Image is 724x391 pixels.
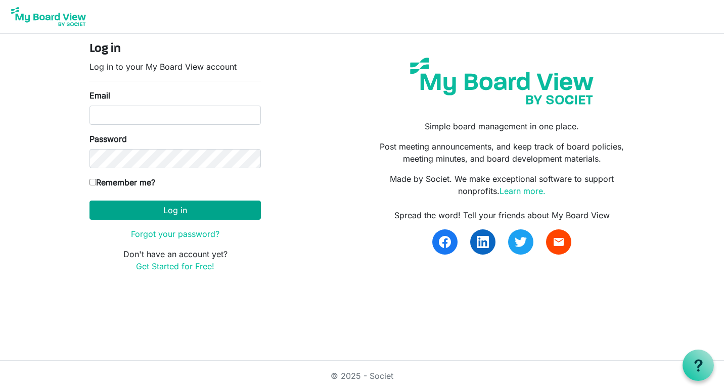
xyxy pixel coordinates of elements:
[89,133,127,145] label: Password
[89,248,261,272] p: Don't have an account yet?
[136,261,214,271] a: Get Started for Free!
[370,140,635,165] p: Post meeting announcements, and keep track of board policies, meeting minutes, and board developm...
[500,186,546,196] a: Learn more.
[89,42,261,57] h4: Log in
[477,236,489,248] img: linkedin.svg
[131,229,219,239] a: Forgot your password?
[370,209,635,221] div: Spread the word! Tell your friends about My Board View
[89,89,110,102] label: Email
[402,50,601,112] img: my-board-view-societ.svg
[546,229,571,255] a: email
[89,179,96,185] input: Remember me?
[8,4,89,29] img: My Board View Logo
[370,173,635,197] p: Made by Societ. We make exceptional software to support nonprofits.
[515,236,527,248] img: twitter.svg
[89,176,155,188] label: Remember me?
[89,201,261,220] button: Log in
[553,236,565,248] span: email
[439,236,451,248] img: facebook.svg
[370,120,635,132] p: Simple board management in one place.
[89,61,261,73] p: Log in to your My Board View account
[331,371,393,381] a: © 2025 - Societ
